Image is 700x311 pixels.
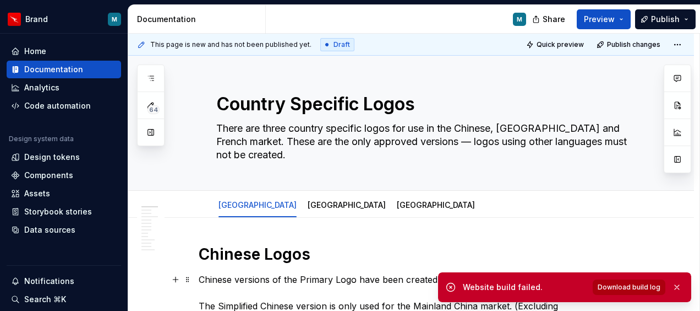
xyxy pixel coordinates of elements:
span: Download build log [598,283,660,292]
button: Search ⌘K [7,291,121,308]
span: Publish [651,14,680,25]
div: Data sources [24,224,75,235]
div: Website build failed. [463,282,586,293]
a: [GEOGRAPHIC_DATA] [397,200,475,210]
a: Design tokens [7,148,121,166]
h1: Chinese Logos [199,244,650,264]
span: Draft [333,40,350,49]
button: Preview [577,9,631,29]
button: BrandM [2,7,125,31]
div: M [112,15,117,24]
button: Share [527,9,572,29]
textarea: Country Specific Logos [214,91,630,117]
div: Notifications [24,276,74,287]
div: Brand [25,14,48,25]
a: Storybook stories [7,203,121,221]
button: Notifications [7,272,121,290]
a: Code automation [7,97,121,115]
span: Quick preview [537,40,584,49]
div: Storybook stories [24,206,92,217]
div: [GEOGRAPHIC_DATA] [303,193,390,216]
span: Publish changes [607,40,660,49]
a: Analytics [7,79,121,96]
div: Design tokens [24,152,80,163]
div: Search ⌘K [24,294,66,305]
button: Download build log [593,280,665,295]
div: Documentation [137,14,261,25]
a: Assets [7,185,121,202]
div: Assets [24,188,50,199]
button: Quick preview [523,37,589,52]
a: Components [7,167,121,184]
span: This page is new and has not been published yet. [150,40,311,49]
div: Design system data [9,135,74,143]
a: Home [7,42,121,60]
a: [GEOGRAPHIC_DATA] [308,200,386,210]
img: 6b187050-a3ed-48aa-8485-808e17fcee26.png [8,13,21,26]
a: [GEOGRAPHIC_DATA] [218,200,297,210]
div: Home [24,46,46,57]
div: [GEOGRAPHIC_DATA] [392,193,479,216]
a: Documentation [7,61,121,78]
div: Analytics [24,82,59,93]
div: Components [24,170,73,181]
button: Publish [635,9,696,29]
div: [GEOGRAPHIC_DATA] [214,193,301,216]
span: Share [543,14,565,25]
textarea: There are three country specific logos for use in the Chinese, [GEOGRAPHIC_DATA] and French marke... [214,120,630,164]
div: Documentation [24,64,83,75]
span: Preview [584,14,615,25]
a: Data sources [7,221,121,239]
div: Code automation [24,100,91,111]
span: 64 [147,105,160,114]
button: Publish changes [593,37,665,52]
div: M [517,15,522,24]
